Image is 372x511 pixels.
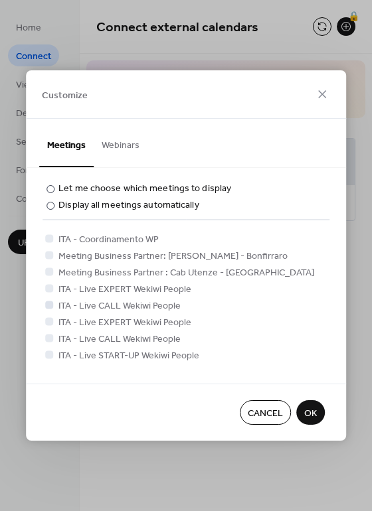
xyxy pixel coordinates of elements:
button: OK [296,400,325,425]
div: Let me choose which meetings to display [58,182,231,196]
span: ITA - Live EXPERT Wekiwi People [58,316,191,330]
div: Display all meetings automatically [58,198,199,212]
span: Meeting Business Partner : Cab Utenze - [GEOGRAPHIC_DATA] [58,266,314,280]
span: OK [304,407,317,421]
span: ITA - Coordinamento WP [58,233,159,247]
span: ITA - Live EXPERT Wekiwi People [58,283,191,297]
span: Cancel [248,407,283,421]
button: Webinars [94,119,147,166]
span: ITA - Live CALL Wekiwi People [58,332,181,346]
span: ITA - Live CALL Wekiwi People [58,299,181,313]
span: ITA - Live START-UP Wekiwi People [58,349,199,363]
button: Meetings [39,119,94,167]
button: Cancel [240,400,291,425]
span: Customize [42,88,88,102]
span: Meeting Business Partner: [PERSON_NAME] - Bonfirraro [58,250,288,263]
